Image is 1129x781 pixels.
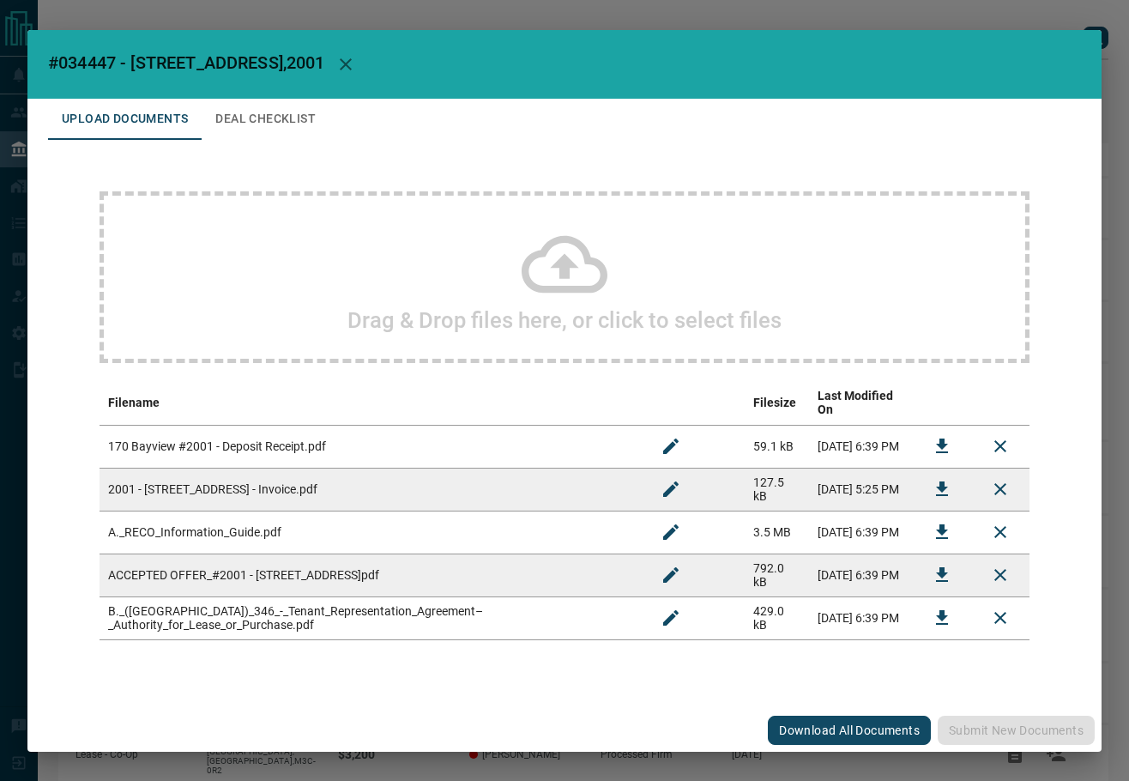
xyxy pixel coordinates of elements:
[921,554,963,596] button: Download
[100,554,642,596] td: ACCEPTED OFFER_#2001 - [STREET_ADDRESS]pdf
[768,716,931,745] button: Download All Documents
[980,426,1021,467] button: Remove File
[642,380,745,426] th: edit column
[100,596,642,639] td: B._([GEOGRAPHIC_DATA])_346_-_Tenant_Representation_Agreement–_Authority_for_Lease_or_Purchase.pdf
[809,511,913,554] td: [DATE] 6:39 PM
[100,425,642,468] td: 170 Bayview #2001 - Deposit Receipt.pdf
[921,426,963,467] button: Download
[745,468,808,511] td: 127.5 kB
[980,469,1021,510] button: Remove File
[745,511,808,554] td: 3.5 MB
[48,99,202,140] button: Upload Documents
[202,99,329,140] button: Deal Checklist
[650,512,691,553] button: Rename
[745,425,808,468] td: 59.1 kB
[100,468,642,511] td: 2001 - [STREET_ADDRESS] - Invoice.pdf
[913,380,971,426] th: download action column
[745,596,808,639] td: 429.0 kB
[650,554,691,596] button: Rename
[980,512,1021,553] button: Remove File
[971,380,1029,426] th: delete file action column
[745,380,808,426] th: Filesize
[100,511,642,554] td: A._RECO_Information_Guide.pdf
[100,191,1029,363] div: Drag & Drop files here, or click to select files
[921,512,963,553] button: Download
[650,469,691,510] button: Rename
[809,425,913,468] td: [DATE] 6:39 PM
[809,596,913,639] td: [DATE] 6:39 PM
[980,554,1021,596] button: Remove File
[48,52,325,73] span: #034447 - [STREET_ADDRESS],2001
[347,307,782,333] h2: Drag & Drop files here, or click to select files
[809,380,913,426] th: Last Modified On
[100,380,642,426] th: Filename
[745,554,808,596] td: 792.0 kB
[809,468,913,511] td: [DATE] 5:25 PM
[809,554,913,596] td: [DATE] 6:39 PM
[921,597,963,639] button: Download
[921,469,963,510] button: Download
[650,426,691,467] button: Rename
[980,597,1021,639] button: Remove File
[650,597,691,639] button: Rename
